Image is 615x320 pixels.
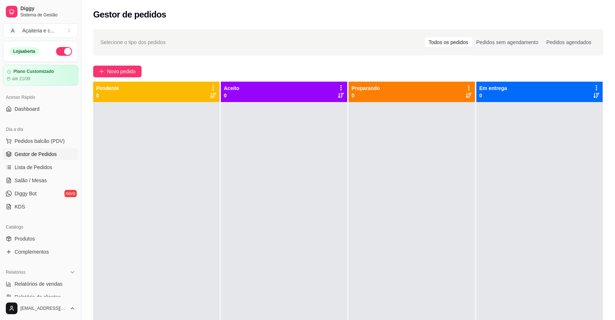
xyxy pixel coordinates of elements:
[3,278,78,290] a: Relatórios de vendas
[107,67,136,75] span: Novo pedido
[3,124,78,135] div: Dia a dia
[15,280,63,288] span: Relatórios de vendas
[3,91,78,103] div: Acesso Rápido
[22,27,55,34] div: Açaiteria e c ...
[3,300,78,317] button: [EMAIL_ADDRESS][DOMAIN_NAME]
[15,190,37,197] span: Diggy Bot
[3,291,78,303] a: Relatório de clientes
[352,85,380,92] p: Preparando
[3,188,78,199] a: Diggy Botnovo
[99,69,104,74] span: plus
[15,203,25,210] span: KDS
[224,92,239,99] p: 0
[15,151,57,158] span: Gestor de Pedidos
[3,135,78,147] button: Pedidos balcão (PDV)
[3,175,78,186] a: Salão / Mesas
[3,3,78,20] a: DiggySistema de Gestão
[472,37,542,47] div: Pedidos sem agendamento
[3,161,78,173] a: Lista de Pedidos
[3,23,78,38] button: Select a team
[56,47,72,56] button: Alterar Status
[13,69,54,74] article: Plano Customizado
[15,248,49,255] span: Complementos
[3,201,78,212] a: KDS
[96,92,119,99] p: 0
[3,246,78,258] a: Complementos
[542,37,595,47] div: Pedidos agendados
[479,85,507,92] p: Em entrega
[93,9,166,20] h2: Gestor de pedidos
[93,66,142,77] button: Novo pedido
[15,164,52,171] span: Lista de Pedidos
[15,137,65,145] span: Pedidos balcão (PDV)
[3,65,78,86] a: Plano Customizadoaté 21/09
[479,92,507,99] p: 0
[100,38,166,46] span: Selecione o tipo dos pedidos
[15,235,35,242] span: Produtos
[3,221,78,233] div: Catálogo
[6,269,25,275] span: Relatórios
[20,305,67,311] span: [EMAIL_ADDRESS][DOMAIN_NAME]
[15,293,61,301] span: Relatório de clientes
[3,103,78,115] a: Dashboard
[3,148,78,160] a: Gestor de Pedidos
[224,85,239,92] p: Aceito
[96,85,119,92] p: Pendente
[9,27,16,34] span: A
[20,12,75,18] span: Sistema de Gestão
[15,177,47,184] span: Salão / Mesas
[425,37,472,47] div: Todos os pedidos
[352,92,380,99] p: 0
[20,5,75,12] span: Diggy
[3,233,78,245] a: Produtos
[9,47,39,55] div: Loja aberta
[12,76,30,82] article: até 21/09
[15,105,40,113] span: Dashboard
